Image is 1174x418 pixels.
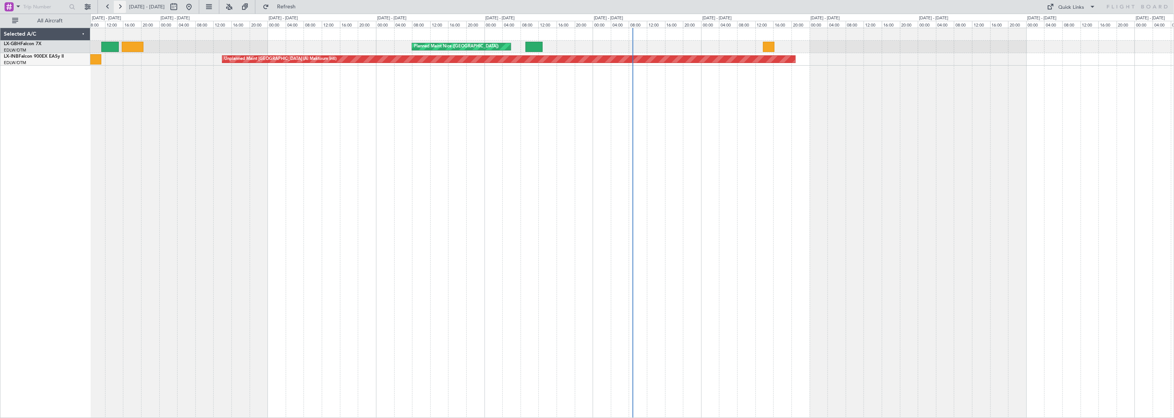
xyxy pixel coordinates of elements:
div: [DATE] - [DATE] [1028,15,1057,22]
div: 12:00 [213,21,231,28]
div: 12:00 [864,21,882,28]
div: 00:00 [1135,21,1153,28]
div: 08:00 [629,21,647,28]
div: 12:00 [647,21,665,28]
div: 16:00 [340,21,358,28]
div: 12:00 [105,21,123,28]
div: 04:00 [286,21,304,28]
div: 16:00 [1098,21,1117,28]
span: LX-GBH [4,42,20,46]
div: 08:00 [846,21,864,28]
div: 00:00 [485,21,503,28]
div: Unplanned Maint [GEOGRAPHIC_DATA] (Al Maktoum Intl) [224,53,337,65]
a: LX-GBHFalcon 7X [4,42,41,46]
div: 00:00 [268,21,286,28]
a: LX-INBFalcon 900EX EASy II [4,54,64,59]
div: 16:00 [665,21,683,28]
div: 00:00 [918,21,936,28]
div: 00:00 [701,21,719,28]
div: 08:00 [954,21,972,28]
div: 08:00 [737,21,755,28]
div: 12:00 [755,21,774,28]
div: 04:00 [177,21,195,28]
div: 04:00 [394,21,412,28]
div: [DATE] - [DATE] [811,15,840,22]
div: 04:00 [1044,21,1062,28]
div: 16:00 [773,21,792,28]
div: [DATE] - [DATE] [919,15,948,22]
div: 20:00 [792,21,810,28]
div: 00:00 [159,21,178,28]
div: 00:00 [593,21,611,28]
div: 20:00 [466,21,485,28]
div: 04:00 [611,21,629,28]
div: [DATE] - [DATE] [594,15,623,22]
div: [DATE] - [DATE] [377,15,406,22]
div: Quick Links [1059,4,1084,11]
div: 16:00 [882,21,900,28]
button: Refresh [259,1,305,13]
div: 04:00 [828,21,846,28]
div: [DATE] - [DATE] [702,15,732,22]
div: 08:00 [304,21,322,28]
div: 16:00 [557,21,575,28]
div: [DATE] - [DATE] [486,15,515,22]
div: 20:00 [1117,21,1135,28]
div: 08:00 [195,21,214,28]
div: 16:00 [231,21,250,28]
div: 08:00 [412,21,430,28]
div: Planned Maint Nice ([GEOGRAPHIC_DATA]) [414,41,499,52]
div: [DATE] - [DATE] [92,15,121,22]
div: 12:00 [972,21,990,28]
span: LX-INB [4,54,19,59]
a: EDLW/DTM [4,60,26,66]
input: Trip Number [23,1,67,13]
div: 08:00 [521,21,539,28]
span: [DATE] - [DATE] [129,3,165,10]
div: 12:00 [538,21,557,28]
div: 04:00 [502,21,521,28]
div: 00:00 [1026,21,1045,28]
div: 20:00 [141,21,159,28]
button: All Aircraft [8,15,82,27]
div: 00:00 [810,21,828,28]
div: 16:00 [990,21,1009,28]
span: All Aircraft [20,18,80,24]
div: 12:00 [430,21,449,28]
div: [DATE] - [DATE] [269,15,298,22]
a: EDLW/DTM [4,47,26,53]
button: Quick Links [1043,1,1100,13]
div: 16:00 [448,21,466,28]
div: 00:00 [376,21,394,28]
div: 20:00 [575,21,593,28]
div: 08:00 [87,21,105,28]
div: 20:00 [250,21,268,28]
div: 20:00 [358,21,376,28]
span: Refresh [271,4,302,9]
div: 20:00 [900,21,918,28]
div: 16:00 [123,21,141,28]
div: 20:00 [683,21,701,28]
div: 20:00 [1008,21,1026,28]
div: [DATE] - [DATE] [1136,15,1165,22]
div: 04:00 [936,21,954,28]
div: 04:00 [1153,21,1171,28]
div: 12:00 [1081,21,1099,28]
div: 12:00 [322,21,340,28]
div: 04:00 [719,21,737,28]
div: 08:00 [1062,21,1081,28]
div: [DATE] - [DATE] [161,15,190,22]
